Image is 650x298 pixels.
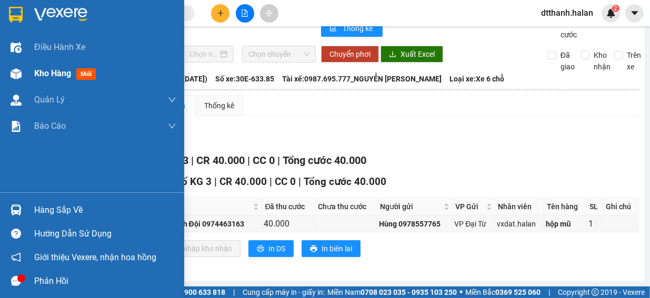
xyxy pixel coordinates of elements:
[257,245,264,253] span: printer
[219,176,267,188] span: CR 40.000
[302,240,361,257] button: printerIn biên lai
[143,201,252,212] span: Người nhận
[175,176,212,188] span: Số KG 3
[11,252,21,262] span: notification
[321,20,383,37] button: bar-chartThống kê
[189,48,218,60] input: Chọn ngày
[34,202,176,218] div: Hàng sắp về
[623,49,645,73] span: Trên xe
[327,286,457,298] span: Miền Nam
[241,9,248,17] span: file-add
[211,4,229,23] button: plus
[13,13,92,66] img: logo.jpg
[449,73,504,85] span: Loại xe: Xe 6 chỗ
[275,176,296,188] span: CC 0
[268,243,285,254] span: In DS
[380,201,442,212] span: Người gửi
[603,198,639,215] th: Ghi chú
[9,7,23,23] img: logo-vxr
[253,154,275,167] span: CC 0
[34,251,156,264] span: Giới thiệu Vexere, nhận hoa hồng
[34,68,71,78] span: Kho hàng
[361,288,457,296] strong: 0708 023 035 - 0935 103 250
[589,49,615,73] span: Kho nhận
[556,49,579,73] span: Đã giao
[247,154,250,167] span: |
[248,46,309,62] span: Chọn chuyến
[465,286,541,298] span: Miền Bắc
[11,95,22,106] img: warehouse-icon
[215,73,274,85] span: Số xe: 30E-633.85
[11,229,21,239] span: question-circle
[34,93,65,106] span: Quản Lý
[168,96,176,104] span: down
[495,288,541,296] strong: 0369 525 060
[282,73,442,85] span: Tài xế: 0987.695.777_NGUYỄN [PERSON_NAME]
[401,48,435,60] span: Xuất Excel
[11,121,22,132] img: solution-icon
[587,198,603,215] th: SL
[269,176,272,188] span: |
[11,276,21,286] span: message
[34,273,176,289] div: Phản hồi
[283,154,366,167] span: Tổng cước 40.000
[34,119,66,132] span: Báo cáo
[310,245,317,253] span: printer
[497,218,542,230] div: vxdat.halan
[142,218,261,230] div: A Dương Tỉnh Đội 0974463163
[265,9,273,17] span: aim
[11,68,22,79] img: warehouse-icon
[162,240,241,257] button: downloadNhập kho nhận
[455,201,484,212] span: VP Gửi
[544,198,587,215] th: Tên hàng
[214,176,217,188] span: |
[321,46,379,63] button: Chuyển phơi
[236,4,254,23] button: file-add
[11,42,22,53] img: warehouse-icon
[233,286,235,298] span: |
[453,215,495,232] td: VP Đại Từ
[322,243,352,254] span: In biên lai
[168,122,176,130] span: down
[533,6,602,19] span: dtthanh.halan
[459,290,463,294] span: ⚪️
[548,286,550,298] span: |
[298,176,301,188] span: |
[329,25,338,33] span: bar-chart
[248,240,294,257] button: printerIn DS
[606,8,616,18] img: icon-new-feature
[264,217,313,230] div: 40.000
[614,5,617,12] span: 2
[262,198,315,215] th: Đã thu cước
[191,154,194,167] span: |
[588,217,601,230] div: 1
[11,204,22,215] img: warehouse-icon
[260,4,278,23] button: aim
[630,8,639,18] span: caret-down
[304,176,386,188] span: Tổng cước 40.000
[34,40,85,54] span: Điều hành xe
[592,289,599,296] span: copyright
[76,68,96,80] span: mới
[343,23,374,34] span: Thống kê
[13,71,124,89] b: GỬI : VP Tỉnh Đội
[546,218,585,230] div: hộp mũ
[495,198,544,215] th: Nhân viên
[277,154,280,167] span: |
[34,226,176,242] div: Hướng dẫn sử dụng
[204,100,234,111] div: Thống kê
[243,286,325,298] span: Cung cấp máy in - giấy in:
[389,50,396,59] span: download
[381,46,443,63] button: downloadXuất Excel
[217,9,224,17] span: plus
[98,26,440,39] li: 271 - [PERSON_NAME] - [GEOGRAPHIC_DATA] - [GEOGRAPHIC_DATA]
[454,218,493,230] div: VP Đại Từ
[625,4,644,23] button: caret-down
[180,288,225,296] strong: 1900 633 818
[379,218,451,230] div: Hùng 0978557765
[612,5,619,12] sup: 2
[196,154,245,167] span: CR 40.000
[315,198,378,215] th: Chưa thu cước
